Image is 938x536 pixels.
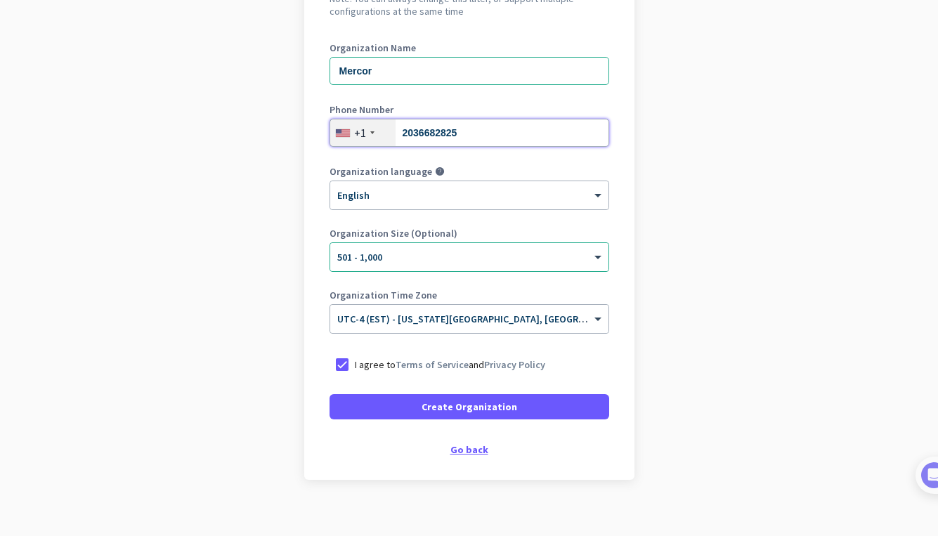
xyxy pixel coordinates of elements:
[330,105,609,115] label: Phone Number
[355,358,545,372] p: I agree to and
[354,126,366,140] div: +1
[330,43,609,53] label: Organization Name
[330,119,609,147] input: 201-555-0123
[330,57,609,85] input: What is the name of your organization?
[330,290,609,300] label: Organization Time Zone
[330,445,609,455] div: Go back
[396,358,469,371] a: Terms of Service
[422,400,517,414] span: Create Organization
[330,394,609,419] button: Create Organization
[330,166,432,176] label: Organization language
[484,358,545,371] a: Privacy Policy
[330,228,609,238] label: Organization Size (Optional)
[435,166,445,176] i: help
